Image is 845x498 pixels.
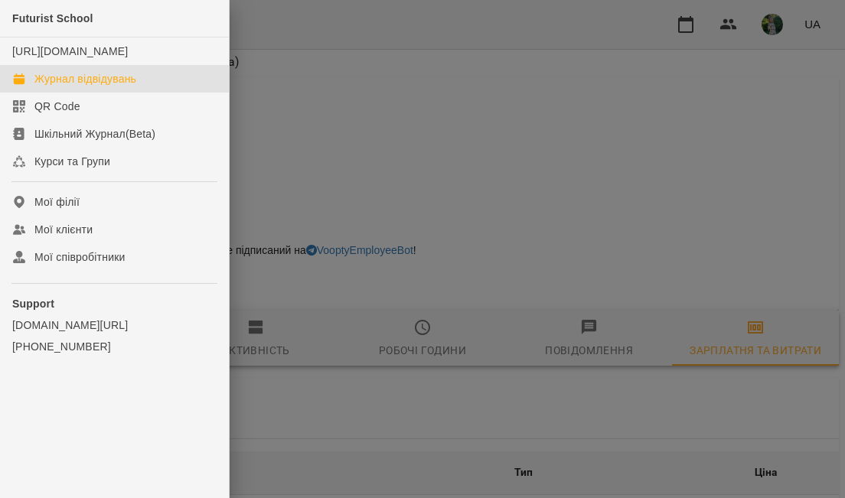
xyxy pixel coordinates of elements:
[34,154,110,169] div: Курси та Групи
[34,222,93,237] div: Мої клієнти
[34,126,155,142] div: Шкільний Журнал(Beta)
[12,317,217,333] a: [DOMAIN_NAME][URL]
[34,194,80,210] div: Мої філії
[34,71,136,86] div: Журнал відвідувань
[12,339,217,354] a: [PHONE_NUMBER]
[12,296,217,311] p: Support
[34,249,126,265] div: Мої співробітники
[12,45,128,57] a: [URL][DOMAIN_NAME]
[12,12,93,24] span: Futurist School
[34,99,80,114] div: QR Code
